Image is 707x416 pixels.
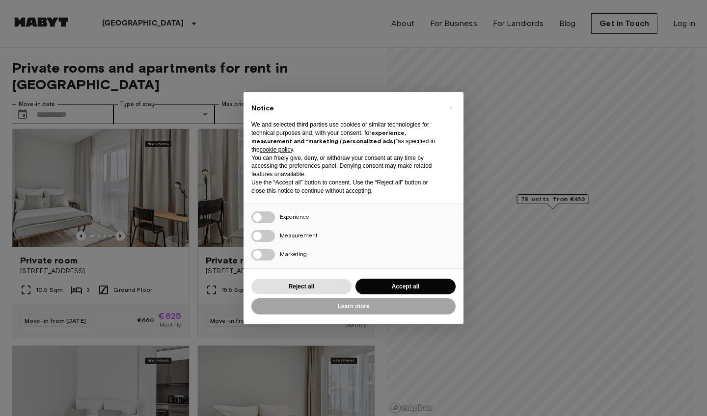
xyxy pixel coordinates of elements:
[251,298,456,314] button: Learn more
[280,213,309,220] span: Experience
[251,104,440,113] h2: Notice
[251,179,440,195] p: Use the “Accept all” button to consent. Use the “Reject all” button or close this notice to conti...
[251,121,440,154] p: We and selected third parties use cookies or similar technologies for technical purposes and, wit...
[280,250,307,258] span: Marketing
[251,279,352,295] button: Reject all
[449,102,453,113] span: ×
[260,146,293,153] a: cookie policy
[443,100,459,115] button: Close this notice
[251,129,406,145] strong: experience, measurement and “marketing (personalized ads)”
[280,232,318,239] span: Measurement
[251,154,440,179] p: You can freely give, deny, or withdraw your consent at any time by accessing the preferences pane...
[355,279,456,295] button: Accept all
